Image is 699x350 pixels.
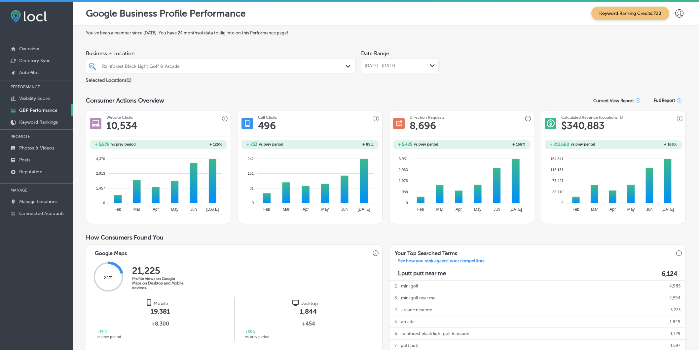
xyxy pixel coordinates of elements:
h3: Google Maps [90,245,132,258]
h2: +33 [245,329,255,335]
tspan: 1,457 [96,186,105,190]
tspan: 988 [402,190,408,194]
tspan: May [627,207,635,212]
tspan: 81 [250,186,254,190]
label: 6,124 [662,270,678,278]
p: Google Business Profile Performance [86,8,246,19]
a: See how you rank against your competitors [393,258,490,265]
p: 4 . [394,304,398,316]
h3: Website Clicks [106,115,133,120]
tspan: 161 [248,171,254,175]
label: Date Range [361,50,389,57]
img: logo [146,299,152,306]
h3: Calculated Revenue (Locations: 1) [561,115,623,120]
tspan: 2,963 [399,168,408,172]
h3: Your Top Searched Terms [389,245,462,258]
p: Connected Accounts [19,211,64,216]
tspan: Feb [263,207,270,212]
span: Keyword Ranking Credits: 720 [591,7,669,20]
p: Visibility Score [19,96,50,101]
p: Posts [19,157,30,163]
h2: + 126 [159,142,222,147]
tspan: 0 [406,201,408,205]
span: vs prev period [414,143,438,146]
span: vs prev period [259,143,283,146]
tspan: [DATE] [662,207,674,212]
span: vs prev period [245,335,270,339]
span: Business + Location [86,50,356,57]
span: % [252,329,255,335]
p: 1. putt putt near me [397,270,446,278]
p: Overview [19,46,39,52]
tspan: Feb [572,207,579,212]
h2: + 166 [613,142,677,147]
p: Keyword Rankings [19,119,58,125]
h2: + 5,878 [95,142,110,147]
span: [DATE] - [DATE] [365,63,395,68]
h2: + 212,660 [550,142,569,147]
tspan: Apr [609,207,616,212]
tspan: 2,913 [96,171,105,175]
p: Manage Locations [19,199,57,204]
span: How Consumers Found You [86,234,164,241]
p: 4,594 [669,292,681,304]
p: Profile views on Google Maps on Desktop and Mobile devices. [132,276,185,290]
p: 1,849 [670,316,681,328]
tspan: 77,421 [552,179,564,183]
span: % [371,142,374,147]
tspan: Jun [191,207,197,212]
span: +8,300 [97,320,223,328]
p: AutoPilot [19,70,39,75]
tspan: 38,710 [552,190,564,194]
p: mini golf near me [401,292,435,304]
span: % [522,142,525,147]
p: arcade near me [401,304,432,316]
span: 21 % [104,275,113,281]
tspan: 3,951 [399,156,408,160]
span: % [674,142,677,147]
p: arcade [401,316,415,328]
tspan: Jun [494,207,500,212]
tspan: [DATE] [358,207,370,212]
h2: 21,225 [132,265,185,276]
span: Mobile [154,301,168,306]
tspan: Jun [341,207,348,212]
img: fda3e92497d09a02dc62c9cd864e3231.png [11,10,47,22]
span: vs prev period [97,335,121,339]
h2: + 89 [310,142,374,147]
tspan: Mar [591,207,598,212]
tspan: 116,131 [550,168,564,172]
h1: $ 340,883 [561,120,605,132]
tspan: Mar [283,207,290,212]
span: vs prev period [111,143,136,146]
tspan: May [171,207,179,212]
span: % [103,329,107,335]
tspan: Apr [456,207,462,212]
h2: + 233 [246,142,257,147]
h1: 8,696 [410,120,436,132]
p: 3,273 [670,304,681,316]
p: Photos & Videos [19,145,54,151]
p: mini golf [401,280,418,292]
h2: + 166 [462,142,525,147]
tspan: [DATE] [510,207,522,212]
h3: Call Clicks [258,115,277,120]
tspan: Feb [417,207,424,212]
span: Consumer Actions Overview [86,97,164,104]
h2: + 5,425 [398,142,412,147]
tspan: Apr [303,207,309,212]
p: Current View Report [593,98,634,103]
span: vs prev period [571,143,595,146]
p: Selected Locations ( 1 ) [86,75,131,83]
tspan: Feb [115,207,122,212]
span: Full Report [654,98,675,103]
p: 2 . [394,280,398,292]
tspan: 0 [252,201,254,205]
span: 19,381 [151,307,170,315]
tspan: May [474,207,482,212]
tspan: 0 [103,201,105,205]
span: Desktop [300,301,318,306]
span: 1,844 [300,307,317,315]
tspan: [DATE] [206,207,219,212]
